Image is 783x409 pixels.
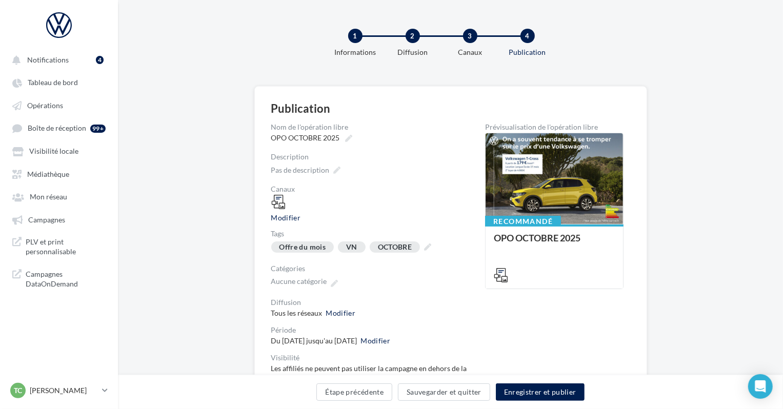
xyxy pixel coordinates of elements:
[6,73,112,91] a: Tableau de bord
[271,336,357,345] span: Du [DATE] jusqu'au [DATE]
[29,147,78,156] span: Visibilité locale
[271,265,477,272] div: Catégories
[271,186,477,193] div: Canaux
[28,78,78,87] span: Tableau de bord
[26,237,106,257] span: PLV et print personnalisable
[323,47,388,57] div: Informations
[271,153,477,160] label: Description
[271,230,477,237] div: Tags
[326,309,356,317] button: Modifier
[96,56,104,64] div: 4
[316,383,392,401] button: Étape précédente
[30,385,98,396] p: [PERSON_NAME]
[338,241,366,253] div: VN
[496,383,585,401] button: Enregistrer et publier
[271,276,327,287] div: Aucune catégorie
[6,118,112,137] a: Boîte de réception 99+
[6,265,112,293] a: Campagnes DataOnDemand
[30,193,67,201] span: Mon réseau
[380,47,446,57] div: Diffusion
[271,241,334,253] div: Offre du mois
[495,47,560,57] div: Publication
[361,337,391,345] button: Modifier
[6,187,112,206] a: Mon réseau
[370,241,420,253] div: OCTOBRE
[27,170,69,178] span: Médiathèque
[271,133,340,142] span: OPO OCTOBRE 2025
[6,50,108,69] button: Notifications 4
[6,233,112,261] a: PLV et print personnalisable
[271,364,467,383] span: Les affiliés ne peuvent pas utiliser la campagne en dehors de la période de visibilité
[437,47,503,57] div: Canaux
[520,29,535,43] div: 4
[271,299,477,306] div: Diffusion
[26,269,106,289] span: Campagnes DataOnDemand
[485,124,624,131] div: Prévisualisation de l'opération libre
[271,166,330,174] span: Pas de description
[271,309,323,317] span: Tous les réseaux
[463,29,477,43] div: 3
[90,125,106,133] div: 99+
[406,29,420,43] div: 2
[14,385,22,396] span: TC
[8,381,110,400] a: TC [PERSON_NAME]
[748,374,773,399] div: Open Intercom Messenger
[271,124,477,131] div: Nom de l'opération libre
[271,103,331,114] div: Publication
[28,124,86,133] span: Boîte de réception
[6,96,112,114] a: Opérations
[271,354,477,361] div: Visibilité
[494,233,615,253] div: OPO OCTOBRE 2025
[6,210,112,229] a: Campagnes
[28,215,65,224] span: Campagnes
[485,216,561,227] div: Recommandé
[271,214,301,222] button: Modifier
[27,101,63,110] span: Opérations
[6,141,112,160] a: Visibilité locale
[27,55,69,64] span: Notifications
[398,383,490,401] button: Sauvegarder et quitter
[348,29,363,43] div: 1
[6,165,112,183] a: Médiathèque
[271,326,477,334] div: Période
